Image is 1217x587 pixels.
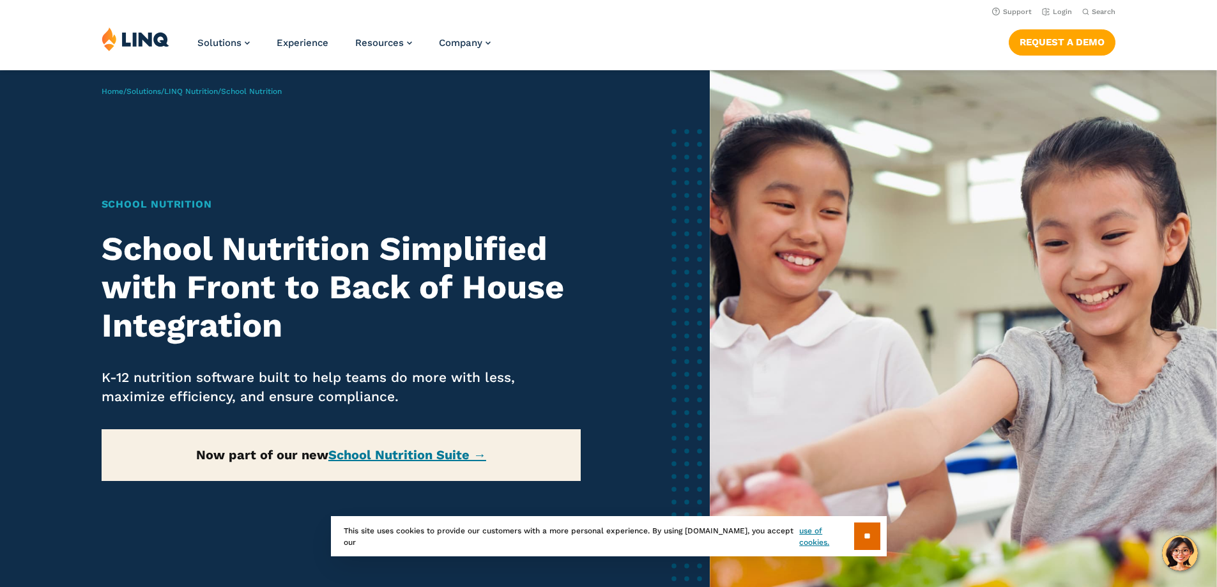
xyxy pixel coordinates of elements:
span: / / / [102,87,282,96]
strong: Now part of our new [196,447,486,462]
span: Solutions [197,37,241,49]
a: School Nutrition Suite → [328,447,486,462]
span: Resources [355,37,404,49]
div: This site uses cookies to provide our customers with a more personal experience. By using [DOMAIN... [331,516,887,556]
nav: Primary Navigation [197,27,491,69]
a: Experience [277,37,328,49]
span: Search [1092,8,1115,16]
img: LINQ | K‑12 Software [102,27,169,51]
span: School Nutrition [221,87,282,96]
a: Support [992,8,1032,16]
a: Login [1042,8,1072,16]
a: LINQ Nutrition [164,87,218,96]
a: Solutions [126,87,161,96]
span: Company [439,37,482,49]
nav: Button Navigation [1009,27,1115,55]
p: K-12 nutrition software built to help teams do more with less, maximize efficiency, and ensure co... [102,368,581,406]
a: Home [102,87,123,96]
a: Solutions [197,37,250,49]
h1: School Nutrition [102,197,581,212]
a: Company [439,37,491,49]
a: use of cookies. [799,525,853,548]
button: Hello, have a question? Let’s chat. [1162,535,1198,571]
a: Request a Demo [1009,29,1115,55]
a: Resources [355,37,412,49]
button: Open Search Bar [1082,7,1115,17]
h2: School Nutrition Simplified with Front to Back of House Integration [102,230,581,344]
